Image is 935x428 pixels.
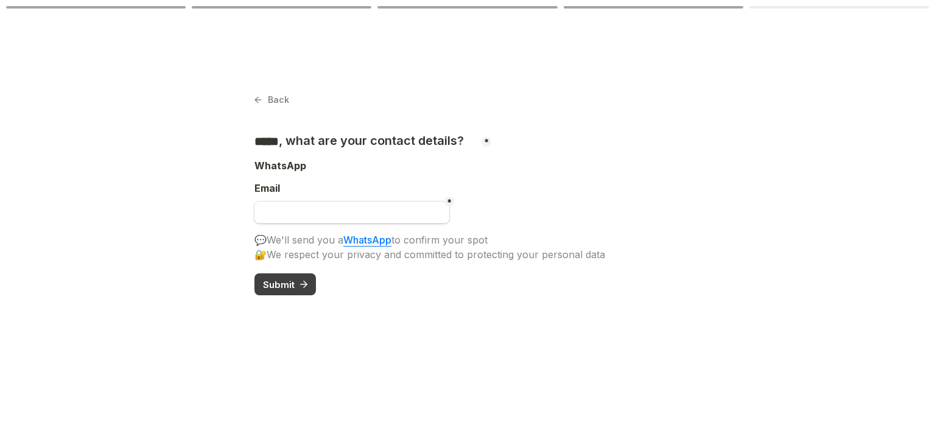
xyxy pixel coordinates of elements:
[268,96,289,104] span: Back
[254,182,280,194] span: Email
[254,202,449,223] input: Untitled email field
[254,234,267,246] span: 💬
[391,234,488,246] span: to confirm your spot
[254,247,681,262] div: 🔐
[254,133,467,149] h3: , what are your contact details?
[343,234,391,247] a: WhatsApp
[263,280,295,289] span: Submit
[254,91,289,108] button: Back
[254,273,316,295] button: Submit
[254,160,306,172] span: WhatsApp
[267,248,605,261] span: We respect your privacy and committed to protecting your personal data
[267,234,343,246] span: We'll send you a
